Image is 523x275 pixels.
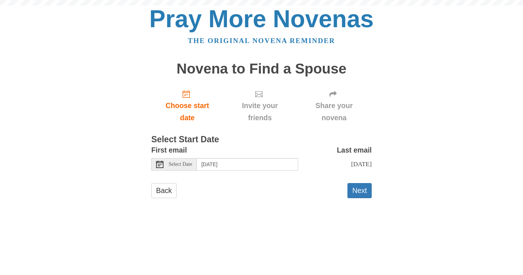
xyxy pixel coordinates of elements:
[351,160,372,168] span: [DATE]
[296,84,372,128] div: Click "Next" to confirm your start date first.
[151,135,372,144] h3: Select Start Date
[231,100,289,124] span: Invite your friends
[337,144,372,156] label: Last email
[347,183,372,198] button: Next
[169,162,192,167] span: Select Date
[223,84,296,128] div: Click "Next" to confirm your start date first.
[188,37,335,44] a: The original novena reminder
[151,61,372,77] h1: Novena to Find a Spouse
[159,100,216,124] span: Choose start date
[151,183,177,198] a: Back
[151,144,187,156] label: First email
[149,5,374,32] a: Pray More Novenas
[151,84,223,128] a: Choose start date
[304,100,364,124] span: Share your novena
